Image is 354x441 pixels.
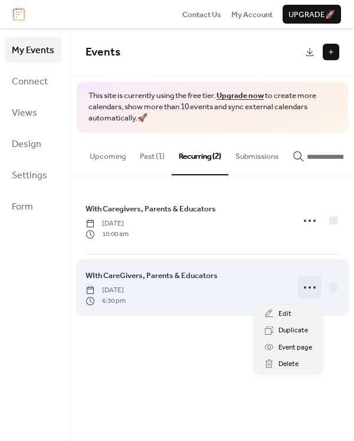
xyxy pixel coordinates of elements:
span: Edit [278,308,291,320]
span: Duplicate [278,325,308,337]
span: Delete [278,358,299,370]
button: Past (1) [133,133,172,174]
span: This site is currently using the free tier. to create more calendars, show more than 10 events an... [88,90,336,124]
a: Settings [5,162,61,188]
span: Contact Us [182,9,221,21]
button: Upcoming [83,133,133,174]
button: Recurring (2) [172,133,228,175]
a: WIth CareGivers, Parents & Educators [86,269,218,282]
span: 10:00 am [86,229,129,240]
span: My Events [12,41,54,60]
span: Design [12,135,41,153]
span: Event page [278,342,312,354]
span: Upgrade 🚀 [289,9,335,21]
span: My Account [231,9,273,21]
button: Submissions [228,133,286,174]
span: Events [86,41,120,63]
span: 6:30 pm [86,296,126,306]
a: Upgrade now [217,88,264,103]
span: WIth CareGivers, Parents & Educators [86,270,218,282]
a: Design [5,131,61,156]
a: With Caregivers, Parents & Educators [86,202,216,215]
a: My Account [231,8,273,20]
span: Connect [12,73,48,91]
a: Views [5,100,61,125]
span: Settings [12,166,47,185]
a: Contact Us [182,8,221,20]
span: With Caregivers, Parents & Educators [86,203,216,215]
span: [DATE] [86,218,129,229]
span: [DATE] [86,285,126,296]
a: My Events [5,37,61,63]
button: Upgrade🚀 [283,5,341,24]
span: Views [12,104,37,122]
a: Connect [5,68,61,94]
img: logo [13,8,25,21]
a: Form [5,194,61,219]
span: Form [12,198,33,216]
